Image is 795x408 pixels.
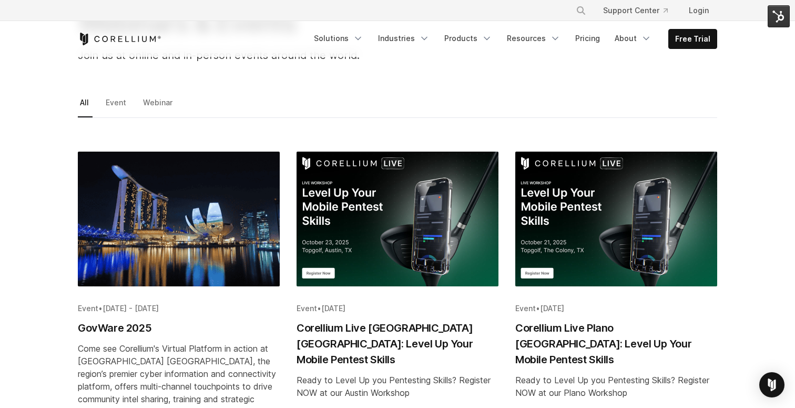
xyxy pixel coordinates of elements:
div: • [78,303,280,314]
h2: Corellium Live [GEOGRAPHIC_DATA] [GEOGRAPHIC_DATA]: Level Up Your Mobile Pentest Skills [297,320,498,367]
div: Open Intercom Messenger [759,372,784,397]
div: Ready to Level Up you Pentesting Skills? Register NOW at our Austin Workshop [297,374,498,399]
span: Event [297,304,317,313]
a: Products [438,29,498,48]
span: [DATE] [321,304,345,313]
a: All [78,95,93,117]
a: About [608,29,658,48]
span: Event [515,304,536,313]
img: Corellium Live Austin TX: Level Up Your Mobile Pentest Skills [297,152,498,286]
a: Pricing [569,29,606,48]
h2: Corellium Live Plano [GEOGRAPHIC_DATA]: Level Up Your Mobile Pentest Skills [515,320,717,367]
a: Solutions [308,29,370,48]
a: Support Center [595,1,676,20]
div: Ready to Level Up you Pentesting Skills? Register NOW at our Plano Workshop [515,374,717,399]
div: • [297,303,498,314]
a: Webinar [141,95,176,117]
div: Navigation Menu [563,1,717,20]
button: Search [572,1,590,20]
div: • [515,303,717,314]
a: Login [680,1,717,20]
img: Corellium Live Plano TX: Level Up Your Mobile Pentest Skills [515,152,717,286]
span: Event [78,304,98,313]
img: GovWare 2025 [78,152,280,286]
h2: GovWare 2025 [78,320,280,336]
a: Industries [372,29,436,48]
img: HubSpot Tools Menu Toggle [768,5,790,27]
a: Corellium Home [78,33,161,45]
a: Resources [501,29,567,48]
a: Event [104,95,130,117]
div: Navigation Menu [308,29,717,49]
span: [DATE] - [DATE] [103,304,159,313]
span: [DATE] [540,304,564,313]
a: Free Trial [669,29,717,48]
